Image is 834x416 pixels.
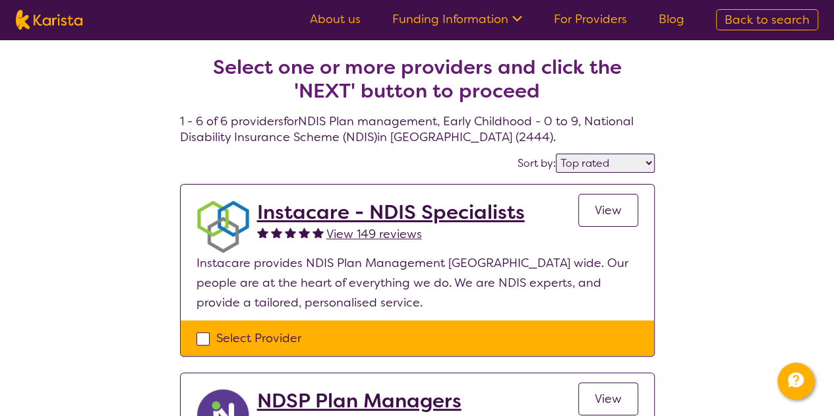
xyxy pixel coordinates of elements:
a: View 149 reviews [326,224,422,244]
a: Blog [659,11,684,27]
a: About us [310,11,361,27]
img: fullstar [299,227,310,238]
span: Back to search [725,12,810,28]
span: View [595,202,622,218]
a: Back to search [716,9,818,30]
img: fullstar [313,227,324,238]
a: View [578,194,638,227]
h2: Select one or more providers and click the 'NEXT' button to proceed [196,55,639,103]
img: Karista logo [16,10,82,30]
a: NDSP Plan Managers [257,389,462,413]
span: View 149 reviews [326,226,422,242]
a: View [578,382,638,415]
p: Instacare provides NDIS Plan Management [GEOGRAPHIC_DATA] wide. Our people are at the heart of ev... [196,253,638,312]
a: Instacare - NDIS Specialists [257,200,525,224]
img: fullstar [271,227,282,238]
img: obkhna0zu27zdd4ubuus.png [196,200,249,253]
span: View [595,391,622,407]
a: For Providers [554,11,627,27]
a: Funding Information [392,11,522,27]
h4: 1 - 6 of 6 providers for NDIS Plan management , Early Childhood - 0 to 9 , National Disability In... [180,24,655,145]
img: fullstar [285,227,296,238]
label: Sort by: [518,156,556,170]
img: fullstar [257,227,268,238]
button: Channel Menu [777,363,814,400]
